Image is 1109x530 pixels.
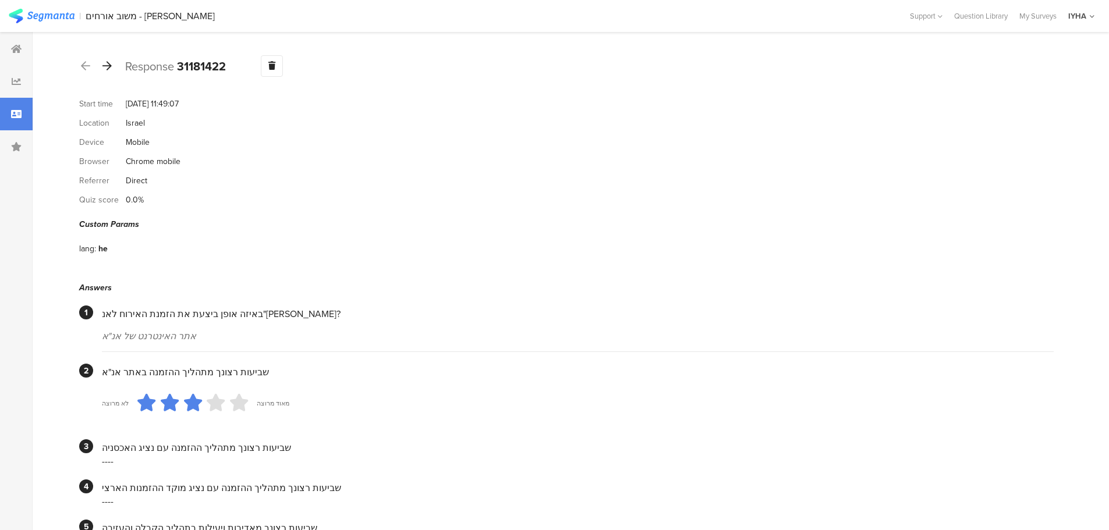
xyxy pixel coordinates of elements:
img: segmanta logo [9,9,75,23]
div: 4 [79,479,93,493]
div: Location [79,117,126,129]
div: לא מרוצה [102,399,129,408]
div: Israel [126,117,145,129]
div: [DATE] 11:49:07 [126,98,179,110]
div: שביעות רצונך מתהליך ההזמנה באתר אנ"א [102,365,1054,379]
div: Mobile [126,136,150,148]
div: Referrer [79,175,126,187]
div: Answers [79,282,1054,294]
div: IYHA [1068,10,1086,22]
b: 31181422 [177,58,226,75]
div: 1 [79,305,93,319]
div: באיזה אופן ביצעת את הזמנת האירוח לאנ"[PERSON_NAME]? [102,307,1054,321]
div: lang: [79,243,98,255]
div: 0.0% [126,194,144,206]
div: שביעות רצונך מתהליך ההזמנה עם נציג האכסניה [102,441,1054,454]
div: משוב אורחים - [PERSON_NAME] [86,10,215,22]
div: ---- [102,454,1054,468]
div: Support [910,7,943,25]
div: שביעות רצונך מתהליך ההזמנה עם נציג מוקד ההזמנות הארצי [102,481,1054,495]
div: 2 [79,364,93,378]
div: Device [79,136,126,148]
a: Question Library [948,10,1014,22]
div: he [98,243,108,255]
div: Custom Params [79,218,1054,230]
div: 3 [79,439,93,453]
div: Direct [126,175,147,187]
div: Chrome mobile [126,155,180,168]
span: Response [125,58,174,75]
div: Start time [79,98,126,110]
div: Quiz score [79,194,126,206]
div: | [79,9,81,23]
div: מאוד מרוצה [257,399,289,408]
a: My Surveys [1014,10,1062,22]
div: Browser [79,155,126,168]
div: אתר האינטרנט של אנ"א [102,329,1054,343]
div: ---- [102,495,1054,508]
